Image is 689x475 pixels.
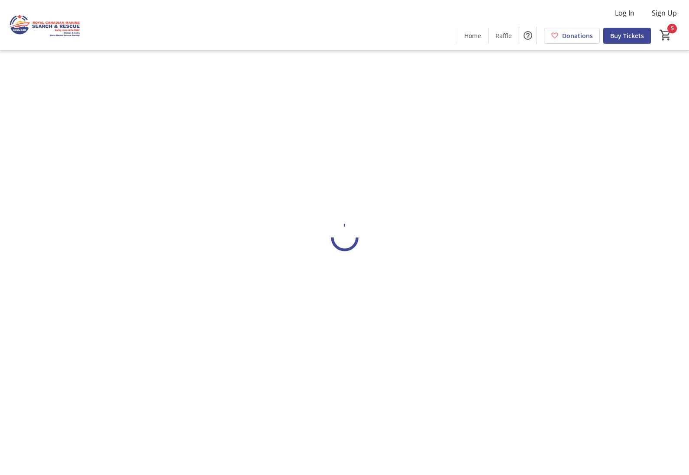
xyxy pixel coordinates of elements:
button: Cart [658,27,673,43]
span: Buy Tickets [610,31,644,40]
span: Donations [562,31,593,40]
a: Home [457,28,488,44]
a: Buy Tickets [603,28,651,44]
button: Sign Up [645,6,684,20]
span: Sign Up [652,8,677,18]
button: Log In [608,6,641,20]
span: Home [464,31,481,40]
img: Royal Canadian Marine Search and Rescue - Station 8's Logo [5,3,82,47]
button: Help [519,27,537,44]
a: Raffle [488,28,519,44]
span: Raffle [495,31,512,40]
a: Donations [544,28,600,44]
span: Log In [615,8,634,18]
